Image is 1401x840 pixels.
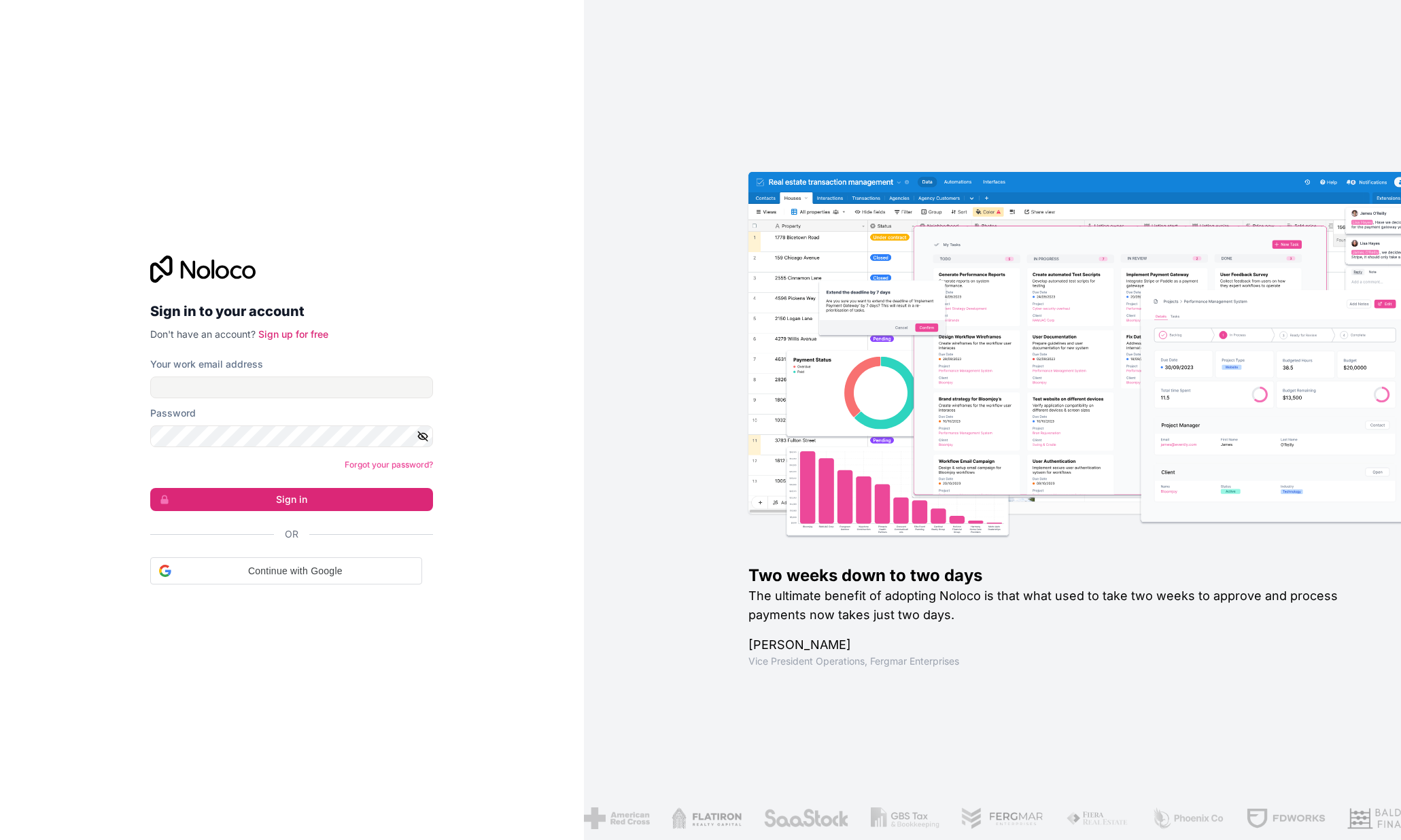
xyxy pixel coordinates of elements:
h1: Two weeks down to two days [748,565,1357,587]
h2: The ultimate benefit of adopting Noloco is that what used to take two weeks to approve and proces... [748,587,1357,625]
span: Or [285,527,298,541]
a: Forgot your password? [345,459,433,470]
h1: [PERSON_NAME] [748,635,1357,654]
img: /assets/saastock-C6Zbiodz.png [763,807,849,829]
span: Continue with Google [177,564,413,578]
img: /assets/fdworks-Bi04fVtw.png [1246,807,1326,829]
img: /assets/flatiron-C8eUkumj.png [671,807,742,829]
h1: Vice President Operations , Fergmar Enterprises [748,654,1357,668]
input: Password [150,425,433,447]
img: /assets/fiera-fwj2N5v4.png [1066,807,1130,829]
h2: Sign in to your account [150,299,433,323]
input: Email address [150,377,433,398]
button: Sign in [150,488,433,511]
a: Sign up for free [258,328,328,340]
img: /assets/phoenix-BREaitsQ.png [1151,807,1224,829]
img: /assets/fergmar-CudnrXN5.png [961,807,1044,829]
img: /assets/gbstax-C-GtDUiK.png [870,807,939,829]
div: Continue with Google [150,557,422,584]
label: Your work email address [150,357,263,371]
span: Don't have an account? [150,328,256,340]
img: /assets/american-red-cross-BAupjrZR.png [583,807,649,829]
label: Password [150,406,196,420]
